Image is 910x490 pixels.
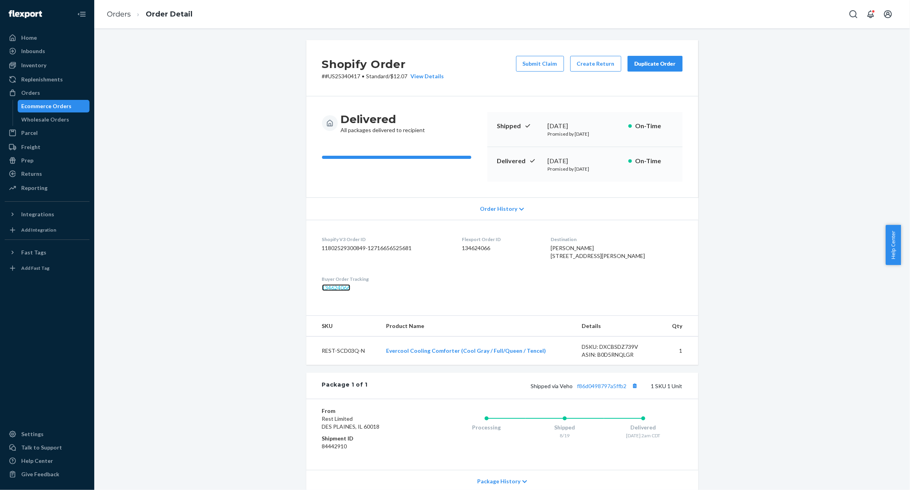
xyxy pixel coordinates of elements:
[447,424,526,431] div: Processing
[548,131,622,137] p: Promised by [DATE]
[380,316,575,337] th: Product Name
[886,225,901,265] button: Help Center
[74,6,90,22] button: Close Navigation
[22,116,70,123] div: Wholesale Orders
[863,6,879,22] button: Open notifications
[548,122,622,131] div: [DATE]
[604,424,683,431] div: Delivered
[21,61,46,69] div: Inventory
[21,227,56,233] div: Add Integration
[18,100,90,112] a: Ecommerce Orders
[5,455,90,467] a: Help Center
[21,430,44,438] div: Settings
[5,428,90,440] a: Settings
[5,127,90,139] a: Parcel
[322,415,380,430] span: Rest Limited DES PLAINES, IL 60018
[548,157,622,166] div: [DATE]
[21,249,46,256] div: Fast Tags
[497,157,542,166] p: Delivered
[5,141,90,153] a: Freight
[582,343,655,351] div: DSKU: DXCBSDZ739V
[21,265,49,271] div: Add Fast Tag
[322,407,416,415] dt: From
[146,10,192,18] a: Order Detail
[9,10,42,18] img: Flexport logo
[21,170,42,178] div: Returns
[575,316,662,337] th: Details
[628,56,683,72] button: Duplicate Order
[5,168,90,180] a: Returns
[5,73,90,86] a: Replenishments
[21,444,62,451] div: Talk to Support
[101,3,199,26] ol: breadcrumbs
[662,337,698,365] td: 1
[21,47,45,55] div: Inbounds
[846,6,861,22] button: Open Search Box
[5,59,90,72] a: Inventory
[5,45,90,57] a: Inbounds
[5,441,90,454] a: Talk to Support
[341,112,425,134] div: All packages delivered to recipient
[516,56,564,72] button: Submit Claim
[322,284,350,291] a: 134624066
[5,468,90,481] button: Give Feedback
[18,113,90,126] a: Wholesale Orders
[662,316,698,337] th: Qty
[21,157,33,164] div: Prep
[630,381,640,391] button: Copy tracking number
[531,383,640,389] span: Shipped via Veho
[5,182,90,194] a: Reporting
[5,224,90,236] a: Add Integration
[634,60,676,68] div: Duplicate Order
[525,424,604,431] div: Shipped
[880,6,896,22] button: Open account menu
[525,432,604,439] div: 8/19
[322,442,416,450] dd: 84442910
[322,72,444,80] p: # #US25340417 / $12.07
[5,262,90,274] a: Add Fast Tag
[322,276,449,282] dt: Buyer Order Tracking
[21,210,54,218] div: Integrations
[408,72,444,80] button: View Details
[551,245,645,259] span: [PERSON_NAME] [STREET_ADDRESS][PERSON_NAME]
[306,337,380,365] td: REST-SCD03Q-N
[582,351,655,359] div: ASIN: B0D5RNQLGR
[341,112,425,126] h3: Delivered
[322,56,444,72] h2: Shopify Order
[21,457,53,465] div: Help Center
[5,154,90,167] a: Prep
[368,381,682,391] div: 1 SKU 1 Unit
[548,166,622,172] p: Promised by [DATE]
[322,381,368,391] div: Package 1 of 1
[480,205,517,213] span: Order History
[604,432,683,439] div: [DATE] 2am CDT
[21,143,40,151] div: Freight
[5,31,90,44] a: Home
[477,477,520,485] span: Package History
[107,10,131,18] a: Orders
[497,122,542,131] p: Shipped
[21,89,40,97] div: Orders
[322,435,416,442] dt: Shipment ID
[577,383,627,389] a: f86d0498797a5ffb2
[22,102,72,110] div: Ecommerce Orders
[5,246,90,259] button: Fast Tags
[462,244,538,252] dd: 134624066
[635,157,673,166] p: On-Time
[386,347,546,354] a: Evercool Cooling Comforter (Cool Gray / Full/Queen / Tencel)
[462,236,538,243] dt: Flexport Order ID
[362,73,365,79] span: •
[5,208,90,221] button: Integrations
[322,236,449,243] dt: Shopify V3 Order ID
[5,87,90,99] a: Orders
[570,56,621,72] button: Create Return
[551,236,682,243] dt: Destination
[306,316,380,337] th: SKU
[366,73,389,79] span: Standard
[635,122,673,131] p: On-Time
[21,76,63,83] div: Replenishments
[21,470,59,478] div: Give Feedback
[21,129,38,137] div: Parcel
